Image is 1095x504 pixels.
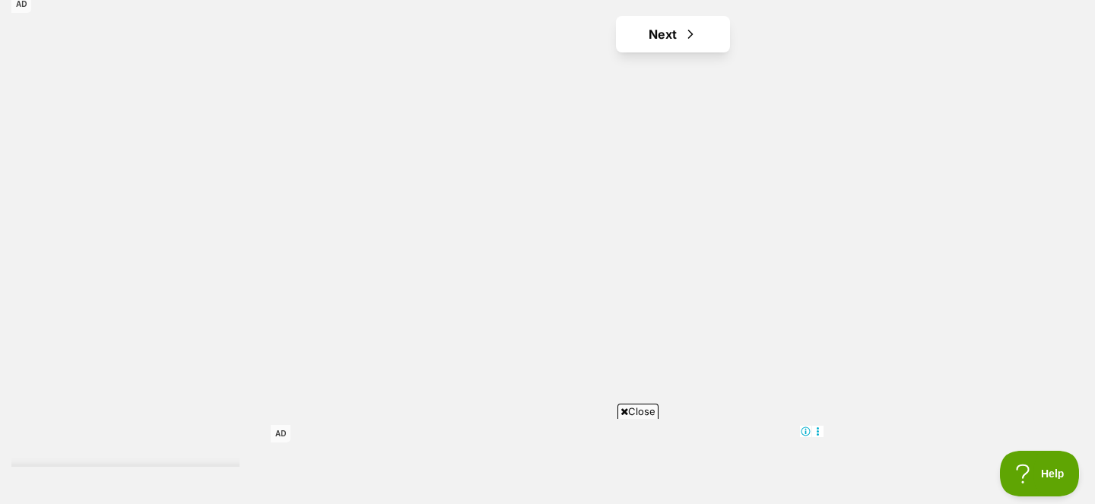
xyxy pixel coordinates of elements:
iframe: Help Scout Beacon - Open [1000,451,1080,496]
span: AD [271,425,290,442]
a: Next page [616,16,730,52]
span: Close [617,404,659,419]
nav: Pagination [262,16,1084,52]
